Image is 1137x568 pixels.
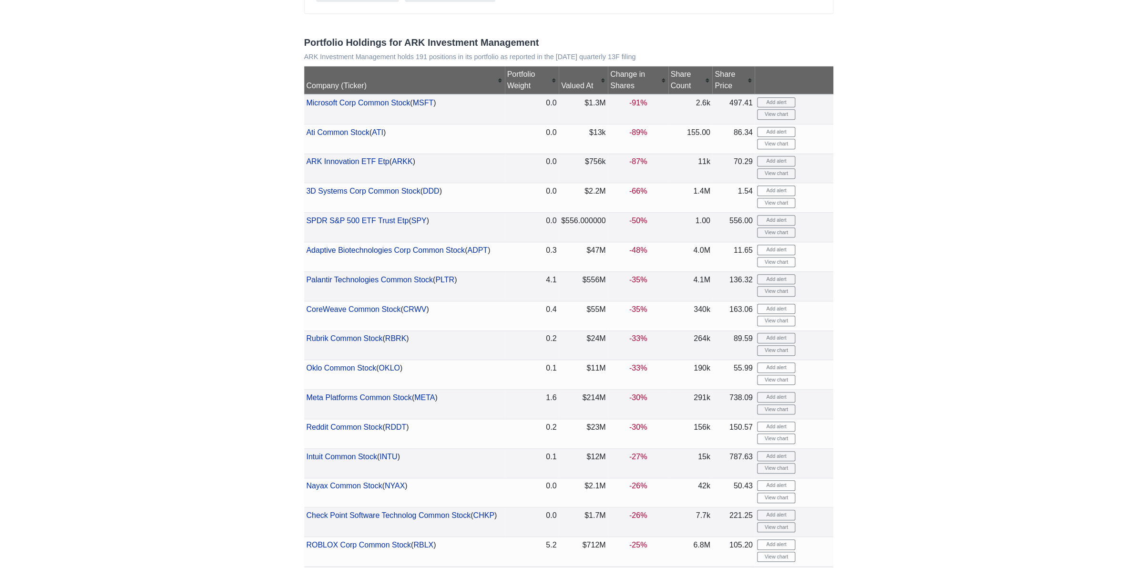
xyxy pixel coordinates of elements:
a: RDDT [385,423,406,431]
a: Oklo Common Stock [306,364,376,372]
a: View chart [757,434,795,444]
a: Meta Platforms Common Stock [306,393,411,402]
a: NYAX [385,482,405,490]
td: 0.0 [505,154,559,183]
td: $11M [559,360,608,390]
a: View chart [757,522,795,533]
td: ( ) [304,448,505,478]
a: OKLO [379,364,399,372]
a: View chart [757,375,795,385]
span: -50% [629,217,647,225]
div: Share Price [715,69,752,92]
td: 50.43 [712,478,755,507]
span: -66% [629,187,647,195]
h3: Portfolio Holdings for ARK Investment Management [304,37,833,48]
a: CHKP [473,511,494,519]
a: Intuit Common Stock [306,453,377,461]
td: 0.0 [505,183,559,213]
td: $756k [559,154,608,183]
button: Add alert [757,186,795,196]
td: $2.1M [559,478,608,507]
td: ( ) [304,419,505,448]
td: 15k [668,448,713,478]
td: $47M [559,242,608,272]
td: 556.00 [712,213,755,242]
td: 0.1 [505,448,559,478]
div: Company (Ticker) [306,80,502,92]
td: 156k [668,419,713,448]
td: $556.000000 [559,213,608,242]
span: -35% [629,276,647,284]
button: Add alert [757,97,795,108]
a: 3D Systems Corp Common Stock [306,187,420,195]
a: View chart [757,345,795,356]
span: -26% [629,482,647,490]
div: Share Count [670,69,710,92]
span: -33% [629,364,647,372]
td: $556M [559,271,608,301]
button: Add alert [757,422,795,432]
a: MSFT [412,99,433,107]
td: 0.0 [505,94,559,124]
p: ARK Investment Management holds 191 positions in its portfolio as reported in the [DATE] quarterl... [304,53,833,61]
button: Add alert [757,274,795,285]
td: 42k [668,478,713,507]
a: ADPT [467,246,488,254]
a: View chart [757,257,795,268]
div: Valued At [561,80,605,92]
td: $1.7M [559,507,608,537]
td: ( ) [304,390,505,419]
button: Add alert [757,304,795,314]
th: Share Count: No sort applied, activate to apply an ascending sort [668,66,713,94]
div: Change in Shares [610,69,666,92]
td: ( ) [304,301,505,330]
span: -30% [629,423,647,431]
td: 738.09 [712,390,755,419]
td: 0.4 [505,301,559,330]
span: -91% [629,99,647,107]
td: 0.0 [505,213,559,242]
td: ( ) [304,537,505,567]
button: Add alert [757,127,795,137]
a: RBRK [385,334,406,342]
a: SPDR S&P 500 ETF Trust Etp [306,217,409,225]
span: -48% [629,246,647,254]
a: Rubrik Common Stock [306,334,382,342]
td: 136.32 [712,271,755,301]
td: $712M [559,537,608,567]
a: Palantir Technologies Common Stock [306,276,433,284]
td: 0.0 [505,478,559,507]
td: ( ) [304,478,505,507]
td: $214M [559,390,608,419]
td: 1.4M [668,183,713,213]
a: Adaptive Biotechnologies Corp Common Stock [306,246,465,254]
td: 105.20 [712,537,755,567]
td: $2.2M [559,183,608,213]
a: View chart [757,227,795,238]
td: ( ) [304,360,505,390]
td: 1.00 [668,213,713,242]
td: $24M [559,330,608,360]
span: -35% [629,305,647,313]
button: Add alert [757,333,795,343]
td: 221.25 [712,507,755,537]
a: View chart [757,109,795,120]
a: Check Point Software Technolog Common Stock [306,511,471,519]
td: 190k [668,360,713,390]
a: View chart [757,139,795,149]
td: 0.0 [505,507,559,537]
a: META [414,393,435,402]
a: ATI [372,128,383,136]
td: 4.0M [668,242,713,272]
a: View chart [757,404,795,415]
span: -87% [629,157,647,165]
th: Portfolio Weight: No sort applied, activate to apply an ascending sort [505,66,559,94]
td: 340k [668,301,713,330]
td: 0.2 [505,330,559,360]
a: CRWV [403,305,427,313]
a: View chart [757,493,795,503]
a: PLTR [435,276,454,284]
td: $1.3M [559,94,608,124]
a: View chart [757,286,795,297]
td: 150.57 [712,419,755,448]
